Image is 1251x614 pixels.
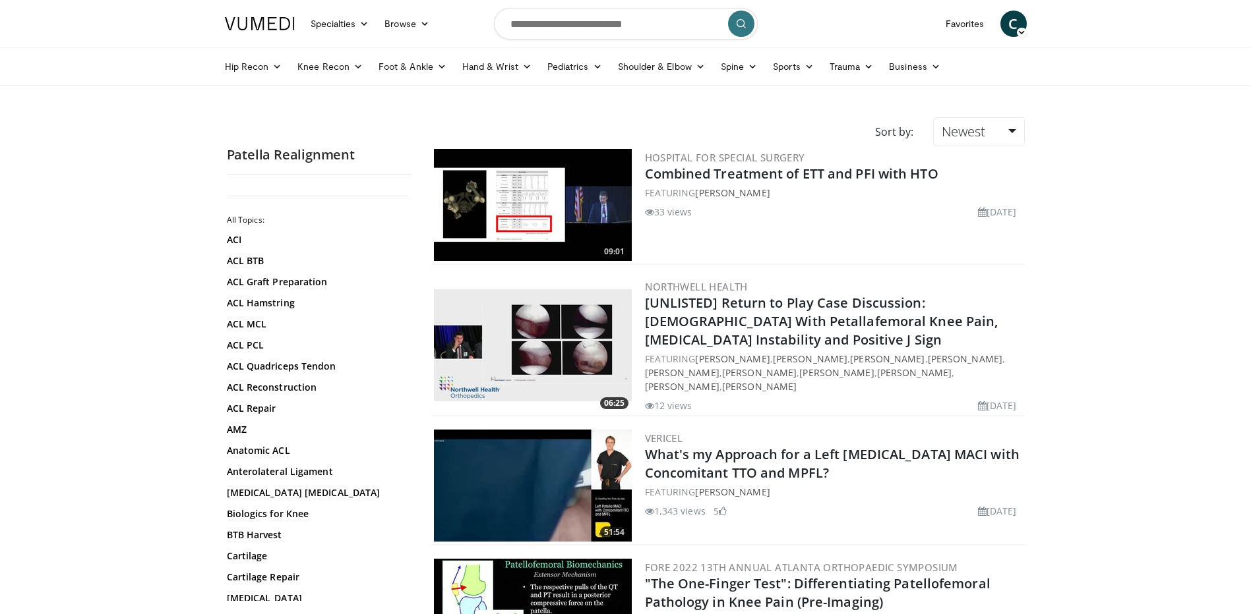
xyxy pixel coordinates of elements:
a: ACI [227,233,405,246]
a: [PERSON_NAME] [928,352,1002,365]
div: FEATURING , , , , , , , , , [645,352,1022,393]
li: 5 [714,504,727,518]
a: [PERSON_NAME] [645,366,719,379]
img: b3ed1645-cf77-490d-a755-6a0242ddfbf3.300x170_q85_crop-smart_upscale.jpg [434,430,632,542]
li: [DATE] [978,504,1017,518]
li: [DATE] [978,399,1017,412]
a: BTB Harvest [227,528,405,542]
a: 51:54 [434,430,632,542]
a: [PERSON_NAME] [695,486,770,498]
a: ACL Repair [227,402,405,415]
li: [DATE] [978,205,1017,219]
img: 467ac221-1af6-469f-b1aa-f8ffed34878d.300x170_q85_crop-smart_upscale.jpg [434,149,632,261]
a: Favorites [938,11,992,37]
a: [MEDICAL_DATA] [227,592,405,605]
span: 06:25 [600,397,628,409]
a: ACL PCL [227,339,405,352]
span: Newest [942,123,985,140]
a: ACL BTB [227,254,405,267]
span: 51:54 [600,526,628,538]
a: [PERSON_NAME] [799,366,874,379]
a: Business [881,53,948,80]
a: ACL Graft Preparation [227,275,405,289]
a: Biologics for Knee [227,507,405,520]
div: FEATURING [645,186,1022,200]
a: Anatomic ACL [227,444,405,457]
a: Spine [713,53,765,80]
a: Northwell Health [645,280,748,293]
a: Trauma [822,53,882,80]
a: Specialties [303,11,377,37]
li: 12 views [645,399,692,412]
a: What's my Approach for a Left [MEDICAL_DATA] MACI with Concomitant TTO and MPFL? [645,445,1020,482]
div: FEATURING [645,485,1022,499]
a: [PERSON_NAME] [773,352,847,365]
a: Anterolateral Ligament [227,465,405,478]
input: Search topics, interventions [494,8,758,40]
a: Foot & Ankle [371,53,454,80]
span: 09:01 [600,246,628,258]
a: [PERSON_NAME] [722,366,797,379]
a: Vericel [645,432,683,445]
a: ACL Hamstring [227,296,405,310]
a: C [1000,11,1027,37]
a: 06:25 [434,289,632,401]
a: FORE 2022 13th Annual Atlanta Orthopaedic Symposium [645,561,958,574]
a: Hospital for Special Surgery [645,151,805,164]
h2: Patella Realignment [227,146,412,163]
a: [PERSON_NAME] [877,366,952,379]
a: Pediatrics [539,53,610,80]
a: Hip Recon [217,53,290,80]
a: ACL Quadriceps Tendon [227,360,405,373]
a: ACL Reconstruction [227,381,405,394]
img: cba79ce5-c19e-4643-b464-731f453ee682.300x170_q85_crop-smart_upscale.jpg [434,289,632,401]
a: [PERSON_NAME] [695,186,770,199]
a: Sports [765,53,822,80]
a: Cartilage [227,549,405,563]
a: Newest [933,117,1024,146]
a: Knee Recon [290,53,371,80]
li: 1,343 views [645,504,706,518]
a: [PERSON_NAME] [645,380,719,393]
a: Cartilage Repair [227,571,405,584]
a: 09:01 [434,149,632,261]
h2: All Topics: [227,215,408,225]
a: Browse [377,11,437,37]
a: [PERSON_NAME] [722,380,797,393]
a: Hand & Wrist [454,53,539,80]
a: ACL MCL [227,318,405,331]
a: "The One-Finger Test": Differentiating Patellofemoral Pathology in Knee Pain (Pre-Imaging) [645,574,991,611]
a: AMZ [227,423,405,436]
a: [UNLISTED] Return to Play Case Discussion: [DEMOGRAPHIC_DATA] With Petallafemoral Knee Pain, [MED... [645,294,998,349]
a: [PERSON_NAME] [850,352,925,365]
img: VuMedi Logo [225,17,295,30]
a: [PERSON_NAME] [695,352,770,365]
li: 33 views [645,205,692,219]
div: Sort by: [865,117,923,146]
a: Combined Treatment of ETT and PFI with HTO [645,165,938,182]
a: Shoulder & Elbow [610,53,713,80]
a: [MEDICAL_DATA] [MEDICAL_DATA] [227,486,405,499]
